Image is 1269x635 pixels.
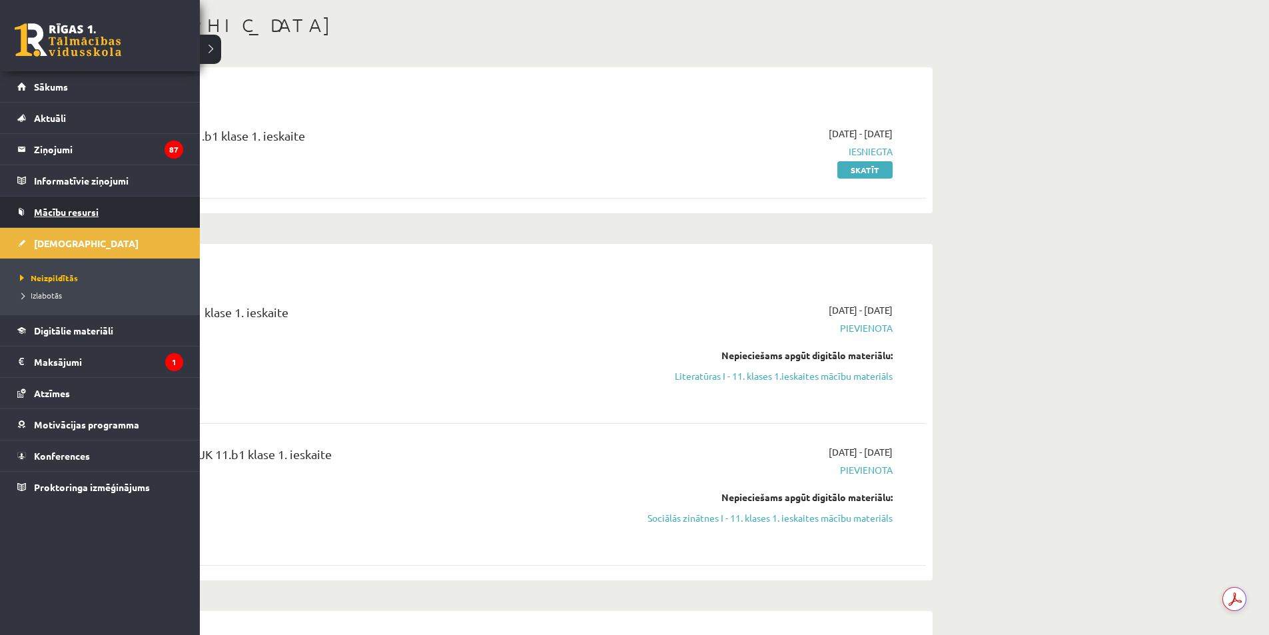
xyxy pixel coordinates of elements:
span: [DATE] - [DATE] [829,303,893,317]
a: Mācību resursi [17,197,183,227]
a: Proktoringa izmēģinājums [17,472,183,502]
span: Mācību resursi [34,206,99,218]
span: Konferences [34,450,90,462]
legend: Maksājumi [34,346,183,377]
a: Konferences [17,440,183,471]
a: Informatīvie ziņojumi [17,165,183,196]
i: 1 [165,353,183,371]
a: Literatūras I - 11. klases 1.ieskaites mācību materiāls [641,369,893,383]
h1: [DEMOGRAPHIC_DATA] [80,14,933,37]
span: Pievienota [641,321,893,335]
div: Sociālās zinātnes I JK 11.b1 klase 1. ieskaite [100,445,622,470]
a: Digitālie materiāli [17,315,183,346]
span: Proktoringa izmēģinājums [34,481,150,493]
span: [DATE] - [DATE] [829,127,893,141]
span: [DEMOGRAPHIC_DATA] [34,237,139,249]
legend: Informatīvie ziņojumi [34,165,183,196]
a: Sociālās zinātnes I - 11. klases 1. ieskaites mācību materiāls [641,511,893,525]
a: Neizpildītās [17,272,187,284]
span: Aktuāli [34,112,66,124]
span: Iesniegta [641,145,893,159]
span: Atzīmes [34,387,70,399]
a: Rīgas 1. Tālmācības vidusskola [15,23,121,57]
a: Ziņojumi87 [17,134,183,165]
a: Skatīt [837,161,893,179]
span: Izlabotās [17,290,62,301]
i: 87 [165,141,183,159]
a: Aktuāli [17,103,183,133]
a: Maksājumi1 [17,346,183,377]
a: Sākums [17,71,183,102]
div: Literatūra JK 11.b1 klase 1. ieskaite [100,303,622,328]
a: [DEMOGRAPHIC_DATA] [17,228,183,259]
a: Motivācijas programma [17,409,183,440]
span: Neizpildītās [17,273,78,283]
div: Nepieciešams apgūt digitālo materiālu: [641,490,893,504]
span: Digitālie materiāli [34,324,113,336]
span: Sākums [34,81,68,93]
div: Angļu valoda JK 11.b1 klase 1. ieskaite [100,127,622,151]
span: [DATE] - [DATE] [829,445,893,459]
a: Izlabotās [17,289,187,301]
div: Nepieciešams apgūt digitālo materiālu: [641,348,893,362]
span: Pievienota [641,463,893,477]
legend: Ziņojumi [34,134,183,165]
a: Atzīmes [17,378,183,408]
span: Motivācijas programma [34,418,139,430]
